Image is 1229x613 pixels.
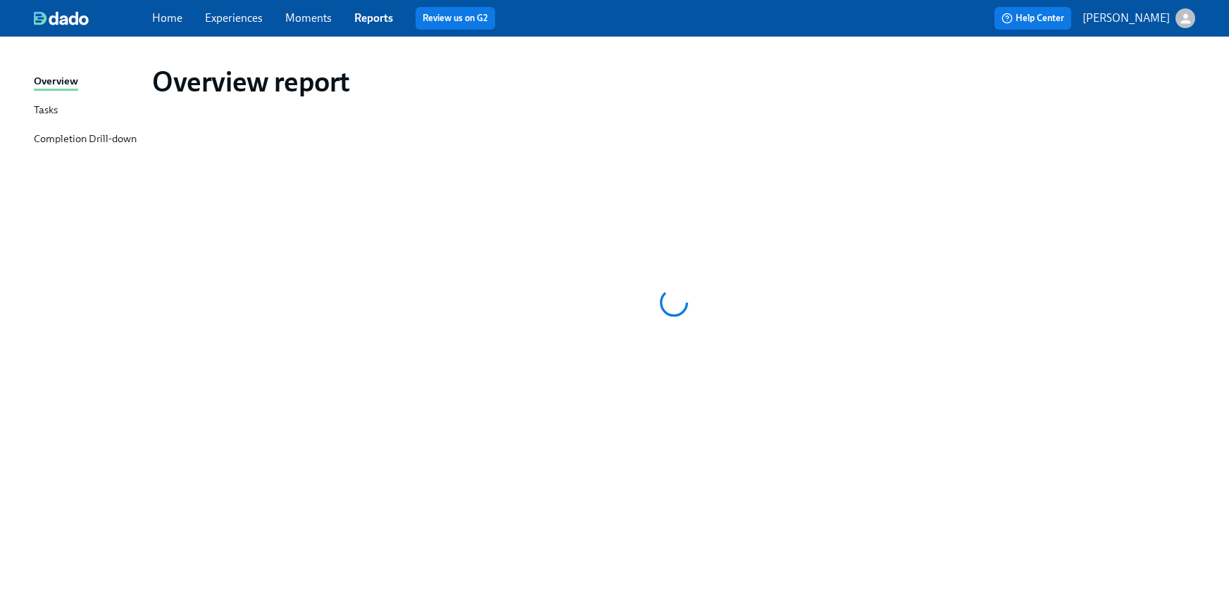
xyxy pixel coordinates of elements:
[152,11,182,25] a: Home
[34,131,141,148] a: Completion Drill-down
[152,65,350,99] h1: Overview report
[1083,8,1195,28] button: [PERSON_NAME]
[1002,11,1064,25] span: Help Center
[1083,11,1170,26] p: [PERSON_NAME]
[994,7,1071,30] button: Help Center
[423,11,488,25] a: Review us on G2
[34,73,78,91] div: Overview
[205,11,263,25] a: Experiences
[34,73,141,91] a: Overview
[34,102,141,120] a: Tasks
[285,11,332,25] a: Moments
[34,11,152,25] a: dado
[34,131,137,148] div: Completion Drill-down
[416,7,495,30] button: Review us on G2
[34,11,89,25] img: dado
[354,11,393,25] a: Reports
[34,102,58,120] div: Tasks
